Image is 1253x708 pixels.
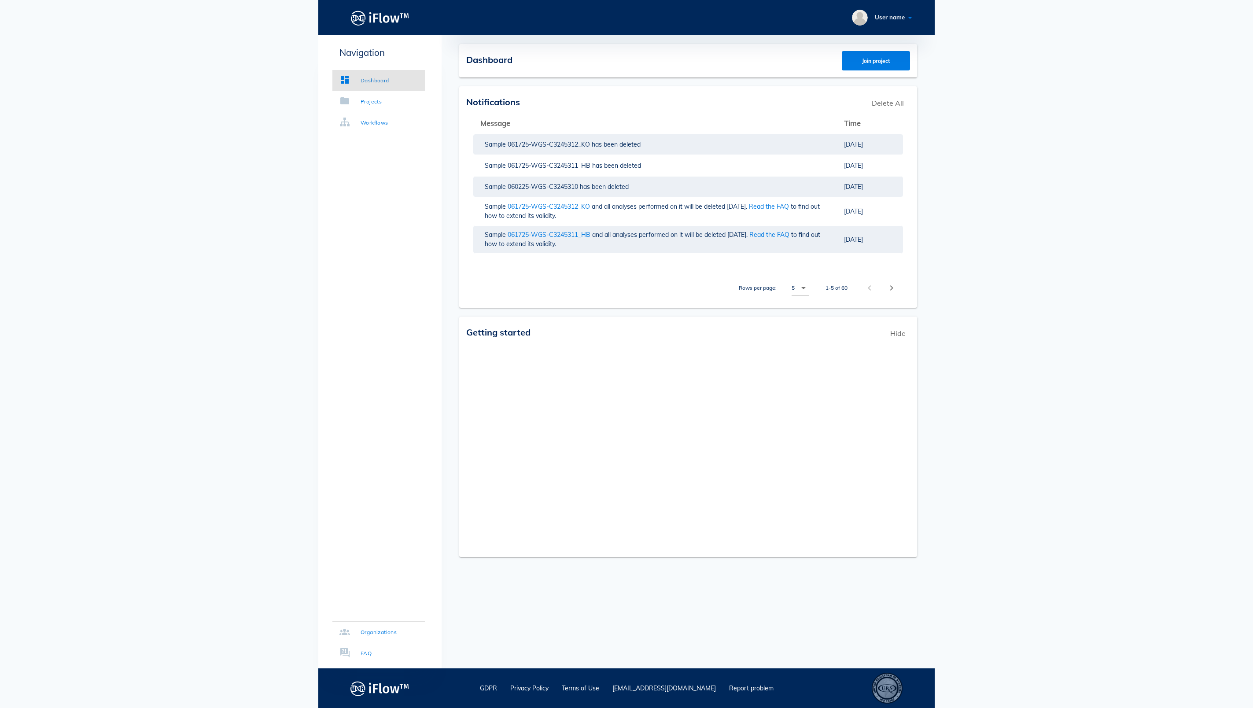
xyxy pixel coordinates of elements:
[361,76,389,85] div: Dashboard
[562,684,599,692] a: Terms of Use
[837,113,903,134] th: Time: Not sorted. Activate to sort ascending.
[844,236,863,243] span: [DATE]
[842,51,910,70] button: Join project
[592,162,643,170] span: has been deleted
[792,284,795,292] div: 5
[592,231,749,239] span: and all analyses performed on it will be deleted [DATE].
[485,183,508,191] span: Sample
[886,324,910,343] span: Hide
[361,118,388,127] div: Workflows
[792,281,809,295] div: 5Rows per page:
[852,10,868,26] img: User name
[466,96,520,107] span: Notifications
[508,183,580,191] span: 060225-WGS-C3245310
[875,14,905,21] span: User name
[884,280,899,296] button: Next page
[592,203,749,210] span: and all analyses performed on it will be deleted [DATE].
[485,231,508,239] span: Sample
[510,684,549,692] a: Privacy Policy
[729,684,774,692] a: Report problem
[798,283,809,293] i: arrow_drop_down
[485,203,508,210] span: Sample
[749,231,789,239] a: Read the FAQ
[508,162,592,170] span: 061725-WGS-C3245311_HB
[466,54,512,65] span: Dashboard
[361,649,372,658] div: FAQ
[361,628,397,637] div: Organizations
[867,93,908,113] span: Delete All
[466,327,531,338] span: Getting started
[612,684,716,692] a: [EMAIL_ADDRESS][DOMAIN_NAME]
[473,113,837,134] th: Message
[886,283,897,293] i: chevron_right
[350,678,409,698] img: logo
[332,46,425,59] p: Navigation
[480,118,510,128] span: Message
[826,284,848,292] div: 1-5 of 60
[844,118,861,128] span: Time
[844,162,863,170] span: [DATE]
[508,140,592,148] span: 061725-WGS-C3245312_KO
[580,183,630,191] span: has been deleted
[480,684,497,692] a: GDPR
[508,231,592,239] span: 061725-WGS-C3245311_HB
[872,673,903,704] div: ISO 13485 – Quality Management System
[361,97,382,106] div: Projects
[739,275,809,301] div: Rows per page:
[485,140,508,148] span: Sample
[844,140,863,148] span: [DATE]
[844,183,863,191] span: [DATE]
[749,203,789,210] a: Read the FAQ
[592,140,642,148] span: has been deleted
[508,203,592,210] span: 061725-WGS-C3245312_KO
[844,207,863,215] span: [DATE]
[851,58,902,64] span: Join project
[485,162,508,170] span: Sample
[318,8,442,28] a: Logo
